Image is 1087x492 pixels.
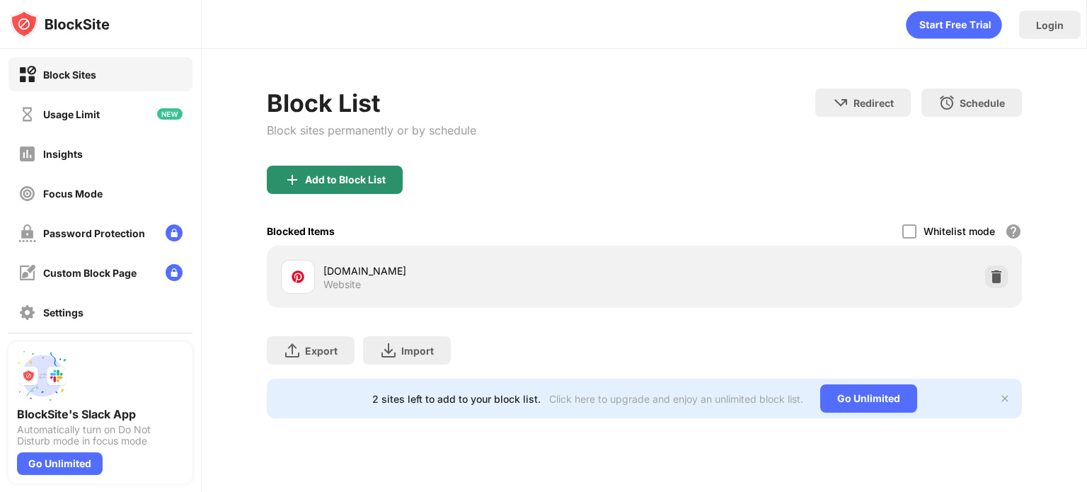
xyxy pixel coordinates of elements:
[157,108,183,120] img: new-icon.svg
[166,224,183,241] img: lock-menu.svg
[18,145,36,163] img: insights-off.svg
[18,105,36,123] img: time-usage-off.svg
[323,278,361,291] div: Website
[10,10,110,38] img: logo-blocksite.svg
[43,188,103,200] div: Focus Mode
[18,304,36,321] img: settings-off.svg
[18,224,36,242] img: password-protection-off.svg
[289,268,306,285] img: favicons
[267,225,335,237] div: Blocked Items
[267,88,476,118] div: Block List
[372,393,541,405] div: 2 sites left to add to your block list.
[43,69,96,81] div: Block Sites
[853,97,894,109] div: Redirect
[43,227,145,239] div: Password Protection
[166,264,183,281] img: lock-menu.svg
[17,407,184,421] div: BlockSite's Slack App
[906,11,1002,39] div: animation
[549,393,803,405] div: Click here to upgrade and enjoy an unlimited block list.
[1036,19,1064,31] div: Login
[999,393,1011,404] img: x-button.svg
[43,267,137,279] div: Custom Block Page
[18,264,36,282] img: customize-block-page-off.svg
[43,148,83,160] div: Insights
[18,185,36,202] img: focus-off.svg
[323,263,644,278] div: [DOMAIN_NAME]
[820,384,917,413] div: Go Unlimited
[924,225,995,237] div: Whitelist mode
[18,66,36,84] img: block-on.svg
[43,108,100,120] div: Usage Limit
[17,424,184,447] div: Automatically turn on Do Not Disturb mode in focus mode
[17,350,68,401] img: push-slack.svg
[305,345,338,357] div: Export
[305,174,386,185] div: Add to Block List
[267,123,476,137] div: Block sites permanently or by schedule
[43,307,84,319] div: Settings
[17,452,103,475] div: Go Unlimited
[960,97,1005,109] div: Schedule
[401,345,434,357] div: Import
